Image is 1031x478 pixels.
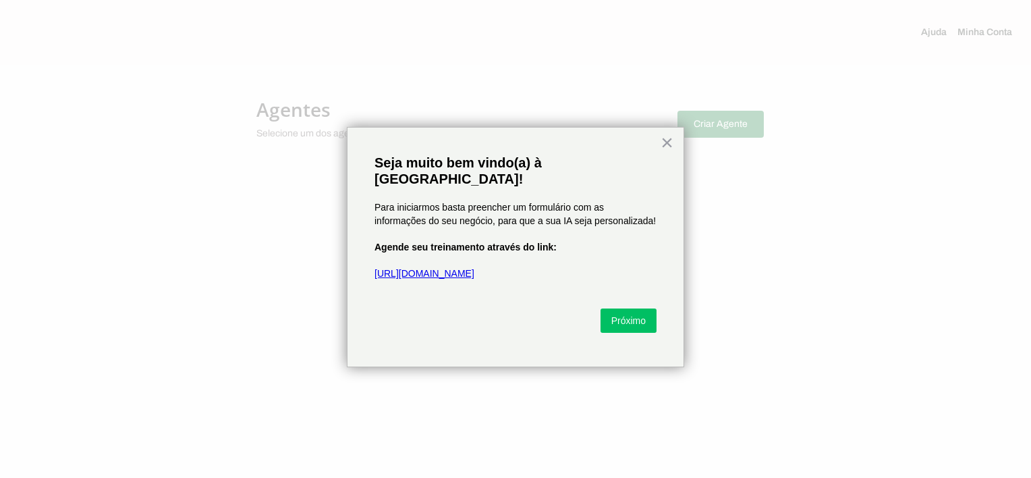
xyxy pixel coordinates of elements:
button: Próximo [601,309,657,333]
p: Para iniciarmos basta preencher um formulário com as informações do seu negócio, para que a sua I... [374,201,657,228]
p: Seja muito bem vindo(a) à [GEOGRAPHIC_DATA]! [374,155,657,187]
button: Close [661,132,673,153]
strong: Agende seu treinamento através do link: [374,242,557,253]
a: [URL][DOMAIN_NAME] [374,268,474,279]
